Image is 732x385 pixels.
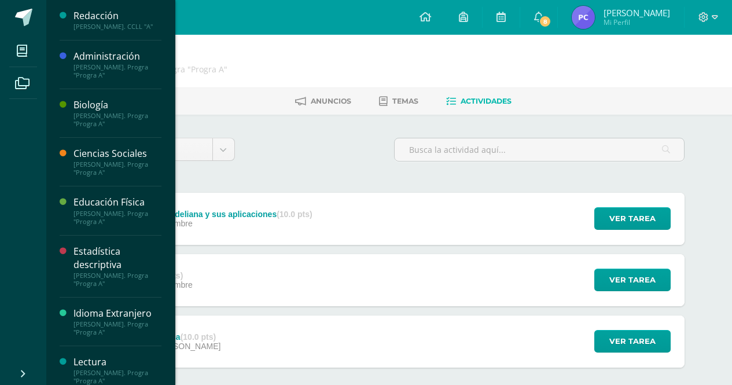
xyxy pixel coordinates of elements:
[609,269,656,291] span: Ver tarea
[461,97,512,105] span: Actividades
[446,92,512,111] a: Actividades
[73,307,161,320] div: Idioma Extranjero
[73,147,161,177] a: Ciencias Sociales[PERSON_NAME]. Progra "Progra A"
[311,97,351,105] span: Anuncios
[594,269,671,291] button: Ver tarea
[128,219,193,228] span: 09 de Septiembre
[73,112,161,128] div: [PERSON_NAME]. Progra "Progra A"
[609,331,656,352] span: Ver tarea
[295,92,351,111] a: Anuncios
[73,9,161,31] a: Redacción[PERSON_NAME]. CCLL "A"
[73,50,161,63] div: Administración
[181,332,216,342] strong: (10.0 pts)
[73,245,161,288] a: Estadística descriptiva[PERSON_NAME]. Progra "Progra A"
[73,98,161,112] div: Biología
[604,17,670,27] span: Mi Perfil
[73,320,161,336] div: [PERSON_NAME]. Progra "Progra A"
[73,9,161,23] div: Redacción
[73,50,161,79] a: Administración[PERSON_NAME]. Progra "Progra A"
[73,196,161,225] a: Educación Física[PERSON_NAME]. Progra "Progra A"
[73,355,161,385] a: Lectura[PERSON_NAME]. Progra "Progra A"
[73,245,161,272] div: Estadística descriptiva
[73,147,161,160] div: Ciencias Sociales
[73,355,161,369] div: Lectura
[395,138,684,161] input: Busca la actividad aquí...
[572,6,595,29] img: 37743bf959232a480a22ce5c81f3c6a8.png
[277,210,312,219] strong: (10.0 pts)
[73,272,161,288] div: [PERSON_NAME]. Progra "Progra A"
[73,98,161,128] a: Biología[PERSON_NAME]. Progra "Progra A"
[128,280,193,289] span: 01 de Septiembre
[594,207,671,230] button: Ver tarea
[73,369,161,385] div: [PERSON_NAME]. Progra "Progra A"
[73,210,161,226] div: [PERSON_NAME]. Progra "Progra A"
[609,208,656,229] span: Ver tarea
[392,97,418,105] span: Temas
[73,23,161,31] div: [PERSON_NAME]. CCLL "A"
[379,92,418,111] a: Temas
[73,307,161,336] a: Idioma Extranjero[PERSON_NAME]. Progra "Progra A"
[604,7,670,19] span: [PERSON_NAME]
[539,15,551,28] span: 8
[73,160,161,177] div: [PERSON_NAME]. Progra "Progra A"
[108,210,312,219] div: T2- Genética Mendeliana y sus aplicaciones
[73,63,161,79] div: [PERSON_NAME]. Progra "Progra A"
[73,196,161,209] div: Educación Física
[594,330,671,353] button: Ver tarea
